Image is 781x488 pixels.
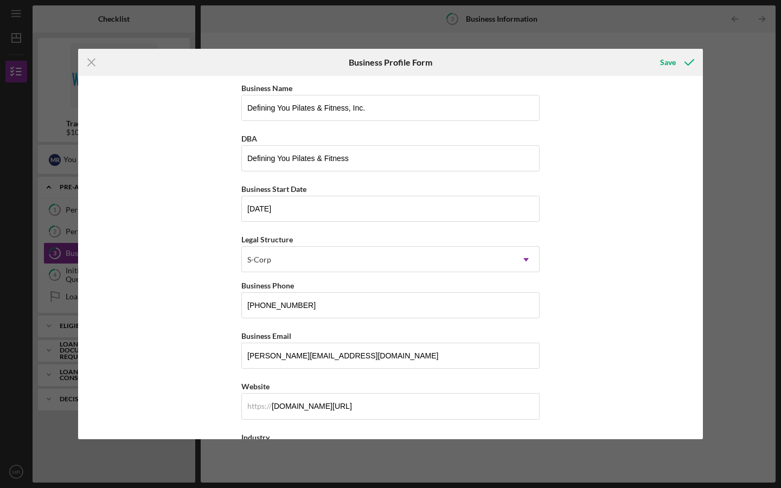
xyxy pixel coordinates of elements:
[241,184,306,194] label: Business Start Date
[241,281,294,290] label: Business Phone
[660,52,676,73] div: Save
[649,52,703,73] button: Save
[241,84,292,93] label: Business Name
[247,255,271,264] div: S-Corp
[241,331,291,341] label: Business Email
[241,433,270,442] label: Industry
[247,402,272,410] div: https://
[241,134,257,143] label: DBA
[241,382,270,391] label: Website
[349,57,432,67] h6: Business Profile Form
